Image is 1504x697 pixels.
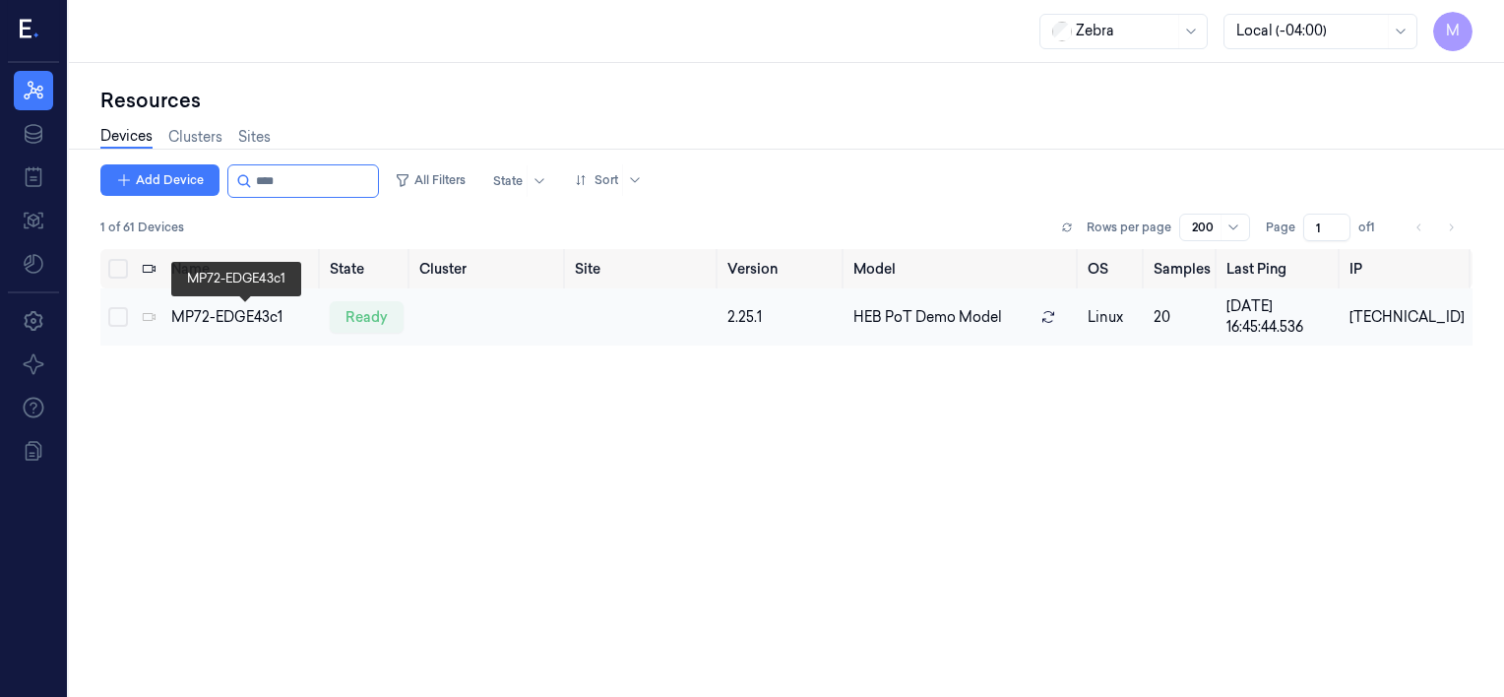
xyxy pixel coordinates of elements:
th: Last Ping [1219,249,1342,288]
button: All Filters [387,164,473,196]
div: ready [330,301,404,333]
span: Page [1266,219,1295,236]
th: Version [720,249,846,288]
div: 2.25.1 [727,307,839,328]
nav: pagination [1406,214,1465,241]
button: Select all [108,259,128,279]
button: M [1433,12,1473,51]
th: Name [163,249,322,288]
th: OS [1080,249,1146,288]
a: Sites [238,127,271,148]
th: Cluster [411,249,567,288]
p: Rows per page [1087,219,1171,236]
div: [TECHNICAL_ID] [1349,307,1465,328]
div: Resources [100,87,1473,114]
div: MP72-EDGE43c1 [171,307,314,328]
th: Samples [1146,249,1219,288]
th: Site [567,249,720,288]
a: Clusters [168,127,222,148]
span: 1 of 61 Devices [100,219,184,236]
span: HEB PoT Demo Model [853,307,1002,328]
div: [DATE] 16:45:44.536 [1226,296,1334,338]
button: Select row [108,307,128,327]
span: of 1 [1358,219,1390,236]
th: IP [1342,249,1473,288]
a: Devices [100,126,153,149]
th: State [322,249,411,288]
p: linux [1088,307,1138,328]
button: Add Device [100,164,219,196]
div: 20 [1154,307,1211,328]
th: Model [846,249,1080,288]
